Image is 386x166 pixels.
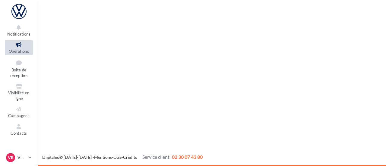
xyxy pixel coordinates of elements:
[5,23,33,38] button: Notifications
[5,58,33,80] a: Boîte de réception
[113,155,122,160] a: CGS
[42,155,203,160] span: © [DATE]-[DATE] - - -
[5,82,33,102] a: Visibilité en ligne
[123,155,137,160] a: Crédits
[142,154,169,160] span: Service client
[5,105,33,119] a: Campagnes
[8,155,14,161] span: VR
[5,40,33,55] a: Opérations
[7,32,30,36] span: Notifications
[9,49,29,54] span: Opérations
[17,155,26,161] p: VW RILLIEUX
[94,155,112,160] a: Mentions
[8,113,30,118] span: Campagnes
[5,152,33,163] a: VR VW RILLIEUX
[5,122,33,137] a: Contacts
[10,67,27,78] span: Boîte de réception
[172,154,203,160] span: 02 30 07 43 80
[42,155,59,160] a: Digitaleo
[8,90,29,101] span: Visibilité en ligne
[11,131,27,136] span: Contacts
